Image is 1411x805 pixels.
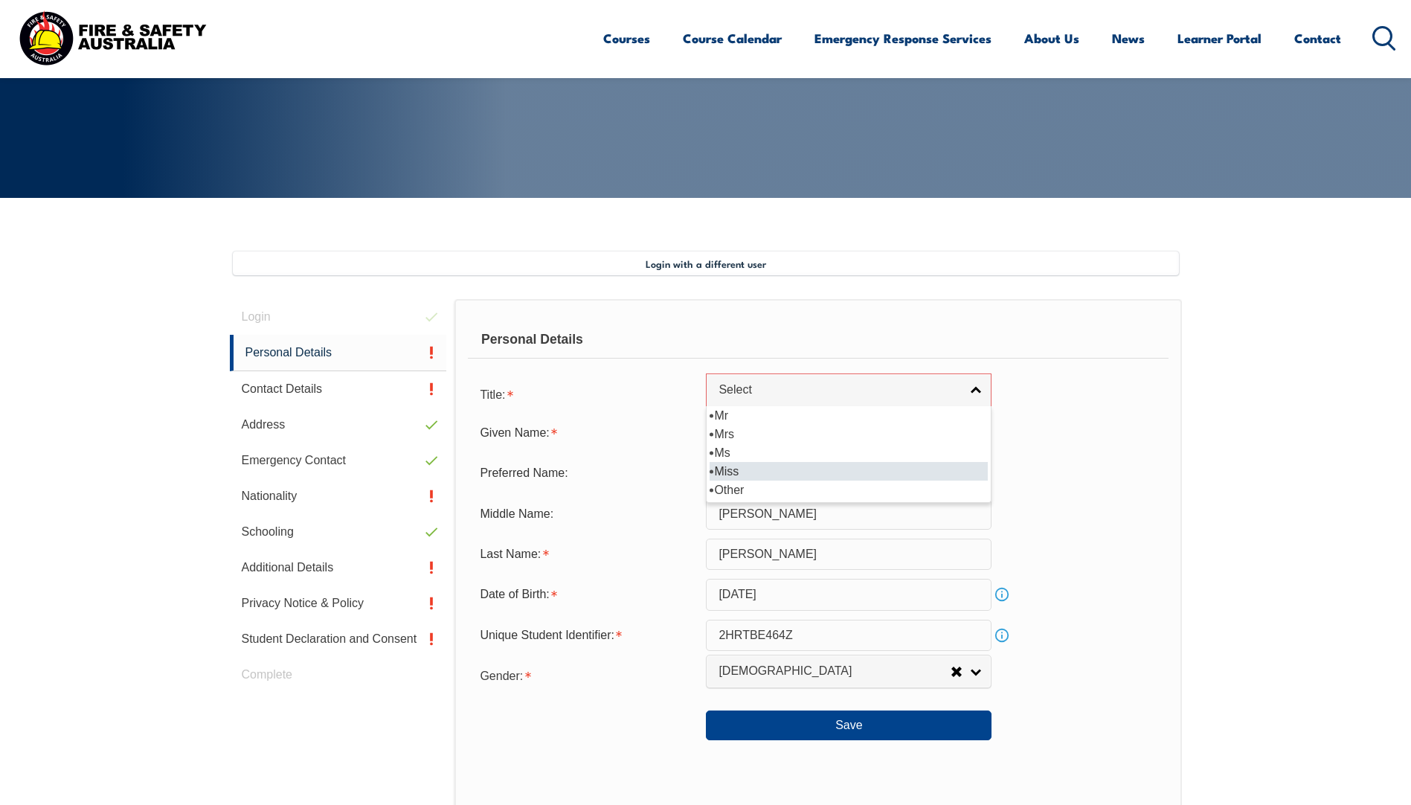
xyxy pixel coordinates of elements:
[1112,19,1145,58] a: News
[230,514,447,550] a: Schooling
[1177,19,1261,58] a: Learner Portal
[814,19,991,58] a: Emergency Response Services
[468,379,706,408] div: Title is required.
[603,19,650,58] a: Courses
[468,580,706,609] div: Date of Birth is required.
[230,335,447,371] a: Personal Details
[706,579,991,610] input: Select Date...
[468,540,706,568] div: Last Name is required.
[230,478,447,514] a: Nationality
[468,499,706,527] div: Middle Name:
[706,711,991,740] button: Save
[991,584,1012,605] a: Info
[710,481,988,499] li: Other
[230,371,447,407] a: Contact Details
[1024,19,1079,58] a: About Us
[710,425,988,443] li: Mrs
[230,586,447,621] a: Privacy Notice & Policy
[468,660,706,690] div: Gender is required.
[719,382,960,398] span: Select
[230,621,447,657] a: Student Declaration and Consent
[230,550,447,586] a: Additional Details
[230,443,447,478] a: Emergency Contact
[480,388,505,401] span: Title:
[1294,19,1341,58] a: Contact
[468,419,706,447] div: Given Name is required.
[710,443,988,462] li: Ms
[710,406,988,425] li: Mr
[468,321,1168,359] div: Personal Details
[991,625,1012,646] a: Info
[646,257,766,269] span: Login with a different user
[719,664,951,679] span: [DEMOGRAPHIC_DATA]
[710,462,988,481] li: Miss
[683,19,782,58] a: Course Calendar
[706,620,991,651] input: 10 Characters no 1, 0, O or I
[480,670,523,682] span: Gender:
[468,459,706,487] div: Preferred Name:
[468,621,706,650] div: Unique Student Identifier is required.
[230,407,447,443] a: Address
